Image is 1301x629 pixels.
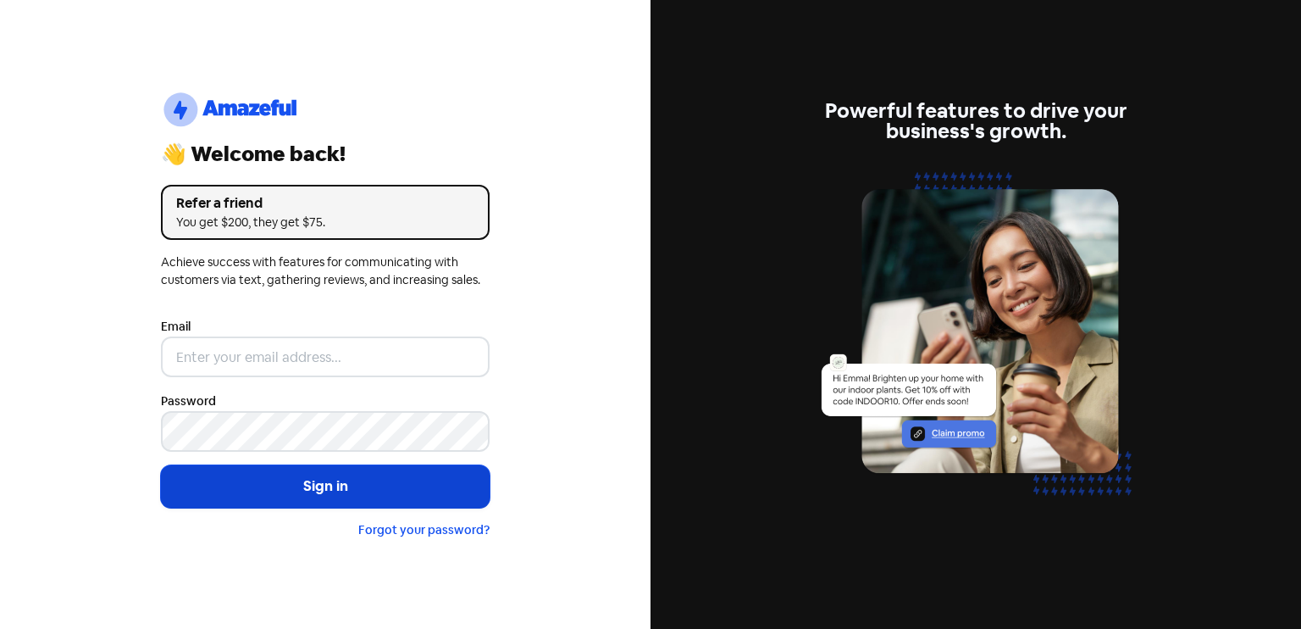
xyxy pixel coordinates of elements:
[358,522,490,537] a: Forgot your password?
[161,253,490,289] div: Achieve success with features for communicating with customers via text, gathering reviews, and i...
[811,101,1140,142] div: Powerful features to drive your business's growth.
[176,214,474,231] div: You get $200, they get $75.
[161,318,191,336] label: Email
[161,337,490,377] input: Enter your email address...
[811,162,1140,527] img: text-marketing
[161,465,490,508] button: Sign in
[176,193,474,214] div: Refer a friend
[161,144,490,164] div: 👋 Welcome back!
[161,392,216,410] label: Password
